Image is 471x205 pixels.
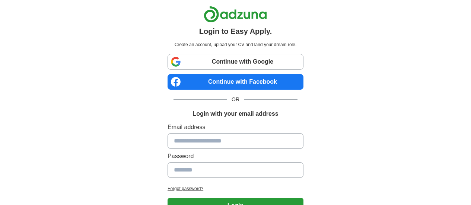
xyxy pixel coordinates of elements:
h1: Login to Easy Apply. [199,26,272,37]
a: Forgot password? [168,185,303,192]
a: Continue with Google [168,54,303,70]
span: OR [227,96,244,103]
img: Adzuna logo [204,6,267,23]
h1: Login with your email address [192,109,278,118]
label: Password [168,152,303,161]
label: Email address [168,123,303,132]
a: Continue with Facebook [168,74,303,90]
p: Create an account, upload your CV and land your dream role. [169,41,302,48]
